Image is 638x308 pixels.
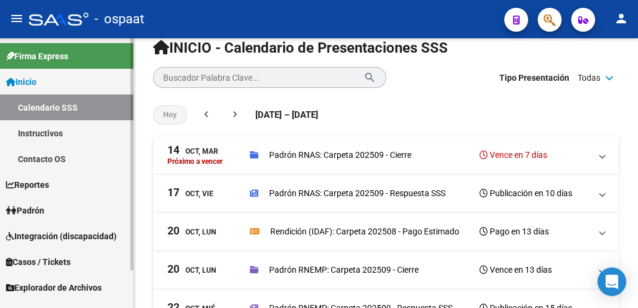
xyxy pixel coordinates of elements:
[94,6,144,32] span: - ospaat
[153,175,619,213] mat-expansion-panel-header: 17Oct, ViePadrón RNAS: Carpeta 202509 - Respuesta SSSPublicación en 10 días
[269,187,445,200] p: Padrón RNAS: Carpeta 202509 - Respuesta SSS
[499,71,569,84] span: Tipo Presentación
[153,213,619,251] mat-expansion-panel-header: 20Oct, LunRendición (IDAF): Carpeta 202508 - Pago EstimadoPago en 13 días
[6,178,49,191] span: Reportes
[6,50,68,63] span: Firma Express
[153,136,619,175] mat-expansion-panel-header: 14Oct, MarPróximo a vencerPadrón RNAS: Carpeta 202509 - CierreVence en 7 días
[153,105,187,124] button: Hoy
[479,223,548,240] h3: Pago en 13 días
[578,71,600,84] span: Todas
[167,187,213,200] div: Oct, Vie
[269,148,411,161] p: Padrón RNAS: Carpeta 202509 - Cierre
[167,157,222,166] p: Próximo a vencer
[364,70,376,84] mat-icon: search
[6,255,71,269] span: Casos / Tickets
[6,204,44,217] span: Padrón
[479,261,551,278] h3: Vence en 13 días
[200,108,212,120] mat-icon: chevron_left
[167,225,179,236] span: 20
[167,264,179,275] span: 20
[255,108,318,121] span: [DATE] – [DATE]
[229,108,241,120] mat-icon: chevron_right
[269,263,419,276] p: Padrón RNEMP: Carpeta 202509 - Cierre
[6,75,36,89] span: Inicio
[479,147,547,163] h3: Vence en 7 días
[6,281,102,294] span: Explorador de Archivos
[10,11,24,26] mat-icon: menu
[479,185,572,202] h3: Publicación en 10 días
[597,267,626,296] div: Open Intercom Messenger
[167,225,216,238] div: Oct, Lun
[614,11,628,26] mat-icon: person
[167,145,179,155] span: 14
[167,187,179,198] span: 17
[153,251,619,289] mat-expansion-panel-header: 20Oct, LunPadrón RNEMP: Carpeta 202509 - CierreVence en 13 días
[270,225,459,238] p: Rendición (IDAF): Carpeta 202508 - Pago Estimado
[6,230,117,243] span: Integración (discapacidad)
[167,264,216,276] div: Oct, Lun
[167,145,218,157] div: Oct, Mar
[153,39,448,56] span: INICIO - Calendario de Presentaciones SSS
